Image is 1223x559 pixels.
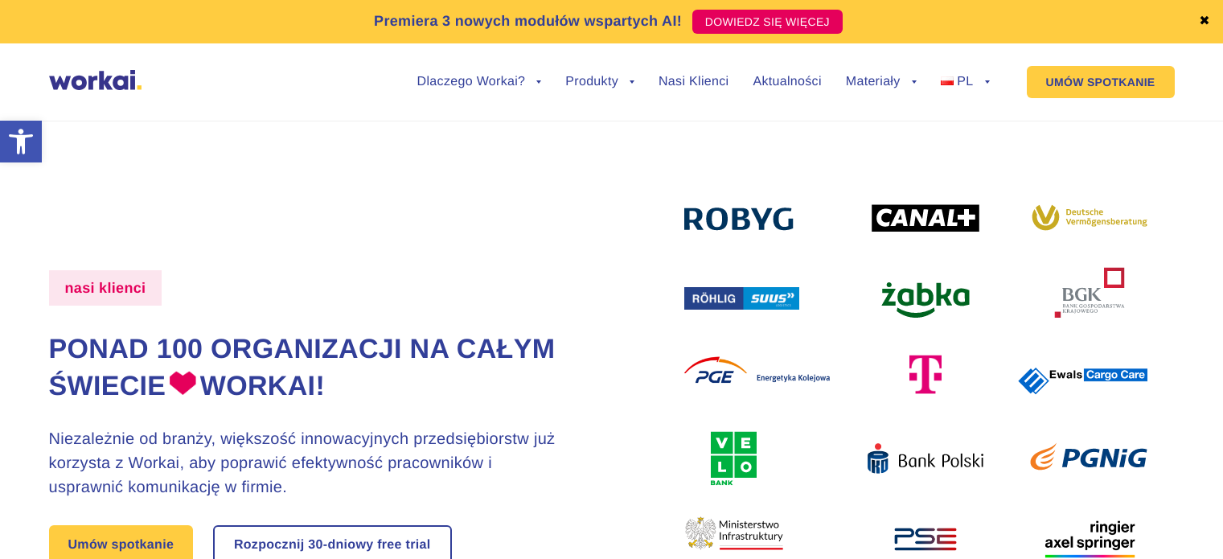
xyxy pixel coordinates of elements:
h1: Ponad 100 organizacji na całym świecie Workai! [49,331,567,405]
h3: Niezależnie od branży, większość innowacyjnych przedsiębiorstw już korzysta z Workai, aby poprawi... [49,427,567,499]
a: Materiały [846,76,917,88]
label: nasi klienci [49,270,162,306]
a: ✖ [1199,15,1210,28]
a: Nasi Klienci [659,76,728,88]
a: Dlaczego Workai? [417,76,542,88]
a: Aktualności [753,76,821,88]
a: DOWIEDZ SIĘ WIĘCEJ [692,10,843,34]
span: PL [957,75,973,88]
a: UMÓW SPOTKANIE [1027,66,1175,98]
a: Produkty [565,76,634,88]
img: heart.png [170,371,196,395]
p: Premiera 3 nowych modułów wspartych AI! [374,10,682,32]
